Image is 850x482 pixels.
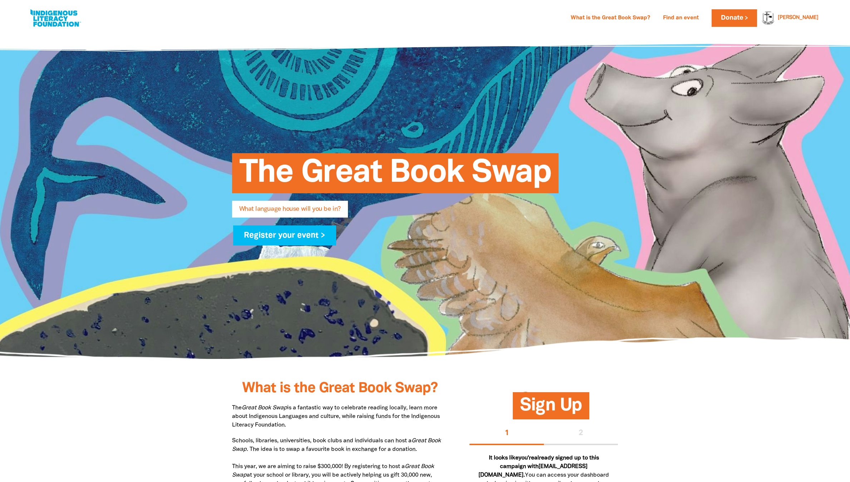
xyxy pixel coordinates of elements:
span: What is the Great Book Swap? [242,382,438,395]
button: Stage 1 [470,422,544,445]
a: Find an event [659,13,703,24]
a: [PERSON_NAME] [778,15,819,20]
em: Great Book Swap [232,464,434,478]
em: Great Book Swap [242,405,287,410]
p: The is a fantastic way to celebrate reading locally, learn more about Indigenous Languages and cu... [232,404,448,429]
span: The Great Book Swap [239,159,551,193]
a: What is the Great Book Swap? [566,13,654,24]
a: Donate [712,9,757,27]
span: What language house will you be in? [239,206,341,218]
strong: It looks like you're already signed up to this campaign with [EMAIL_ADDRESS][DOMAIN_NAME] . [478,456,599,478]
span: Sign Up [520,398,582,419]
a: Register your event > [233,225,336,245]
em: Great Book Swap [232,438,441,452]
